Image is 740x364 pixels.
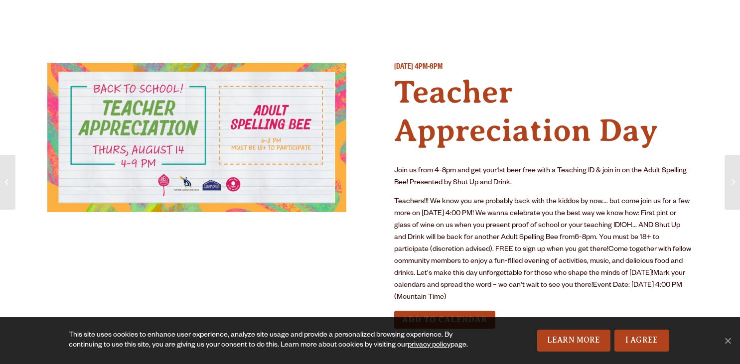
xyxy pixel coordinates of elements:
a: Beer [25,6,62,29]
span: Our Story [437,12,494,20]
p: Join us from 4-8pm and get your1st beer free with a Teaching ID & join in on the Adult Spelling B... [394,165,693,189]
p: Teachers!!! We know you are probably back with the kiddos by now.... but come join us for a few m... [394,196,693,304]
a: Gear [206,6,246,29]
span: Beer Finder [633,12,696,20]
button: Add to Calendar [394,311,495,329]
span: Gear [212,12,240,20]
h4: Teacher Appreciation Day [394,73,693,150]
a: Impact [539,6,589,29]
a: Beer Finder [626,6,702,29]
span: Impact [545,12,582,20]
a: Taprooms [100,6,168,29]
a: Odell Home [363,6,401,29]
span: Beer [31,12,56,20]
a: I Agree [614,330,669,352]
a: Our Story [431,6,501,29]
div: This site uses cookies to enhance user experience, analyze site usage and provide a personalized ... [69,331,483,351]
span: No [723,336,733,346]
a: Learn More [537,330,610,352]
span: Winery [291,12,330,20]
span: 4PM-8PM [415,64,443,72]
a: Winery [284,6,337,29]
a: privacy policy [408,342,450,350]
span: Taprooms [107,12,161,20]
span: [DATE] [394,64,413,72]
